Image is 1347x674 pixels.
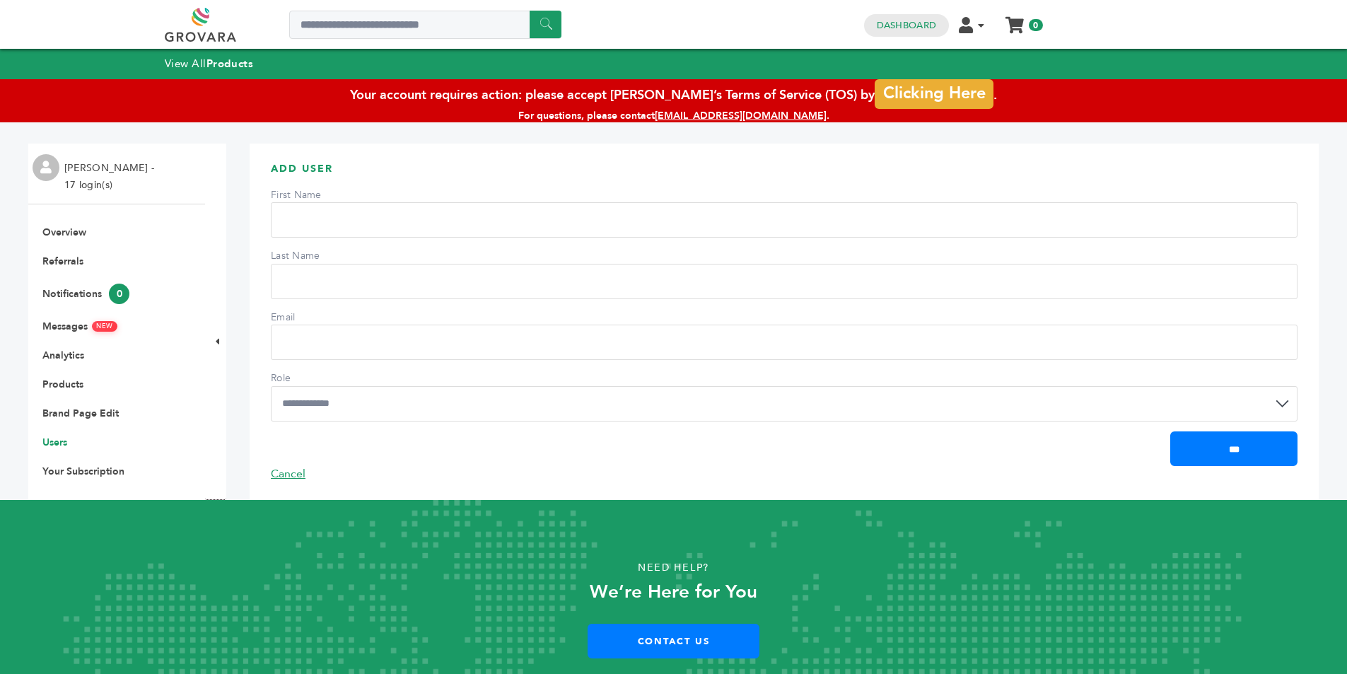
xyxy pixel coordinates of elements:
[875,75,993,105] a: Clicking Here
[271,371,370,385] label: Role
[289,11,561,39] input: Search a product or brand...
[64,160,158,194] li: [PERSON_NAME] - 17 login(s)
[655,109,827,122] a: [EMAIL_ADDRESS][DOMAIN_NAME]
[588,624,759,658] a: Contact Us
[42,465,124,478] a: Your Subscription
[33,154,59,181] img: profile.png
[42,226,86,239] a: Overview
[1029,19,1042,31] span: 0
[42,349,84,362] a: Analytics
[271,249,370,263] label: Last Name
[1006,13,1022,28] a: My Cart
[42,407,119,420] a: Brand Page Edit
[42,436,67,449] a: Users
[206,57,253,71] strong: Products
[165,57,254,71] a: View AllProducts
[42,378,83,391] a: Products
[271,162,1298,187] h3: Add User
[271,188,370,202] label: First Name
[42,320,117,333] a: MessagesNEW
[67,557,1280,579] p: Need Help?
[271,310,370,325] label: Email
[42,287,129,301] a: Notifications0
[92,321,117,332] span: NEW
[42,255,83,268] a: Referrals
[590,579,757,605] strong: We’re Here for You
[109,284,129,304] span: 0
[271,466,305,482] a: Cancel
[877,19,936,32] a: Dashboard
